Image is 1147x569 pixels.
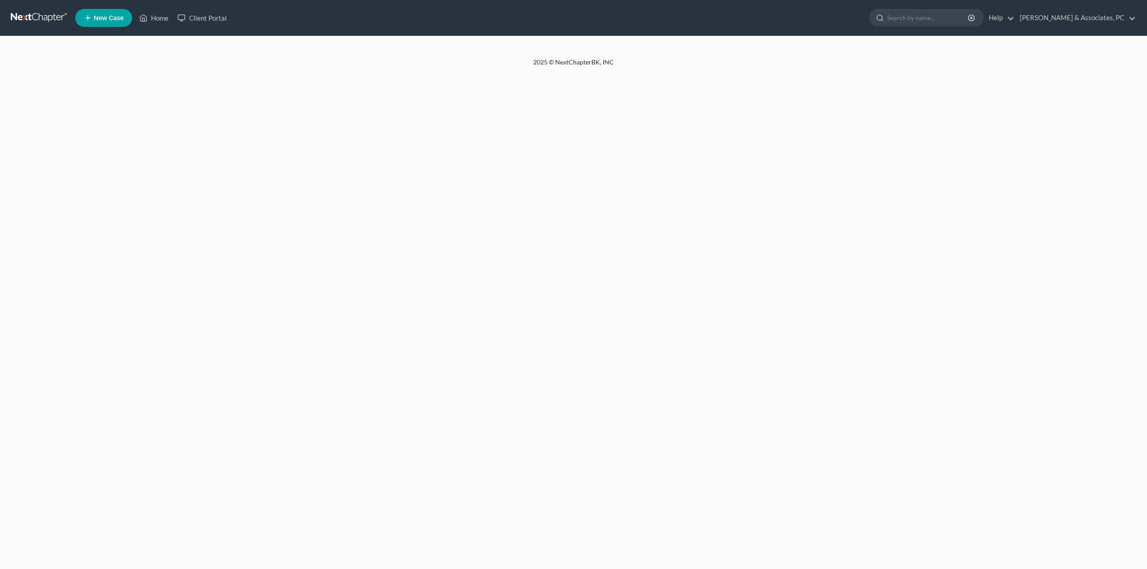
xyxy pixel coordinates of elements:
input: Search by name... [887,9,969,26]
a: [PERSON_NAME] & Associates, PC [1015,10,1136,26]
a: Home [135,10,173,26]
a: Client Portal [173,10,231,26]
span: New Case [94,15,124,21]
a: Help [984,10,1014,26]
div: 2025 © NextChapterBK, INC [318,58,829,74]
